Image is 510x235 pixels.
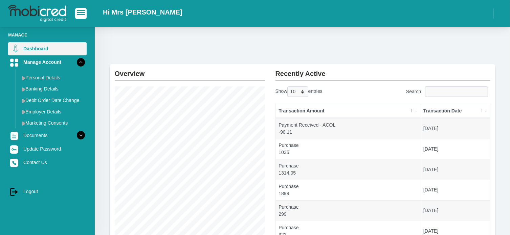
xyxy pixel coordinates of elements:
input: Search: [425,86,488,97]
a: Logout [8,185,87,198]
a: Marketing Consents [19,117,87,128]
li: Manage [8,32,87,38]
td: Payment Received - ACOL -90.11 [276,118,421,139]
img: menu arrow [22,99,25,103]
a: Contact Us [8,156,87,169]
a: Update Password [8,142,87,155]
h2: Recently Active [275,64,490,78]
img: menu arrow [22,110,25,114]
a: Personal Details [19,72,87,83]
img: menu arrow [22,87,25,92]
label: Search: [406,86,490,97]
img: menu arrow [22,76,25,80]
th: Transaction Date: activate to sort column ascending [420,104,490,118]
th: Transaction Amount: activate to sort column descending [276,104,421,118]
a: Debit Order Date Change [19,95,87,106]
img: logo-mobicred.svg [8,5,66,22]
select: Showentries [287,86,308,97]
td: [DATE] [420,139,490,159]
label: Show entries [275,86,323,97]
td: [DATE] [420,200,490,221]
a: Manage Account [8,56,87,69]
a: Banking Details [19,83,87,94]
td: [DATE] [420,180,490,200]
a: Documents [8,129,87,142]
h2: Overview [115,64,265,78]
td: Purchase 1314.05 [276,159,421,180]
td: [DATE] [420,159,490,180]
img: menu arrow [22,121,25,126]
td: Purchase 1899 [276,180,421,200]
a: Employer Details [19,106,87,117]
a: Dashboard [8,42,87,55]
h2: Hi Mrs [PERSON_NAME] [103,8,182,16]
td: Purchase 299 [276,200,421,221]
td: [DATE] [420,118,490,139]
td: Purchase 1035 [276,139,421,159]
